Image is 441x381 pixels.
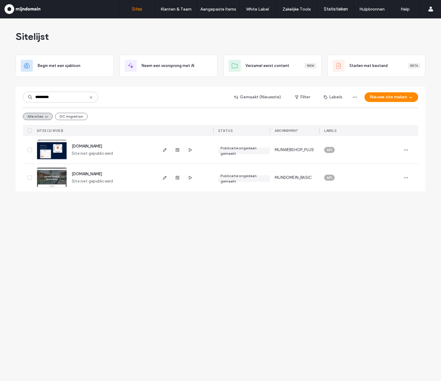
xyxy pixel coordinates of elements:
span: Help [14,4,26,10]
span: MIJNWEBSHOP_PLUS [275,147,314,153]
button: DC migration [55,113,88,120]
div: Publicatie ongedaan gemaakt [220,173,267,184]
span: Site niet gepubliceerd [72,178,113,184]
button: Alle sites [23,113,53,120]
span: Starten met bestand [349,63,388,69]
span: Begin met een sjabloon [38,63,80,69]
span: STATUS [218,129,233,133]
div: Beta [408,63,420,68]
div: Verzamel eerst contentNew [224,55,321,77]
span: Verzamel eerst content [246,63,289,69]
div: New [305,63,316,68]
label: Aangepaste Items [200,7,236,12]
label: Zakelijke Tools [283,7,311,12]
span: Sites (2/41053) [37,129,64,133]
span: Abonnement [275,129,298,133]
a: [DOMAIN_NAME] [72,172,102,176]
label: Sites [132,6,142,12]
span: Site niet gepubliceerd [72,151,113,157]
div: Starten met bestandBeta [327,55,425,77]
span: API [327,147,332,153]
div: Publicatie ongedaan gemaakt [220,145,267,156]
div: Begin met een sjabloon [16,55,114,77]
button: Gemaakt (Nieuwste) [229,92,286,102]
button: Labels [318,92,348,102]
label: Klanten & Team [161,7,192,12]
span: LABELS [324,129,336,133]
a: [DOMAIN_NAME] [72,144,102,148]
span: API [327,175,332,180]
span: Sitelijst [16,30,49,43]
label: White Label [246,7,269,12]
label: Hulpbronnen [359,7,385,12]
button: Filter [289,92,316,102]
button: Nieuwe site maken [364,92,418,102]
label: Help [401,7,410,12]
span: MIJNDOMEIN_BASIC [275,175,312,181]
label: Statistieken [324,6,348,12]
div: Neem een voorsprong met AI [120,55,217,77]
span: Neem een voorsprong met AI [142,63,194,69]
